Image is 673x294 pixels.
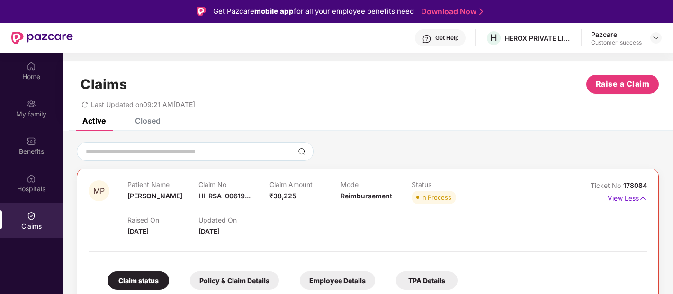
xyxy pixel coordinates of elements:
span: [DATE] [198,227,220,235]
span: ₹38,225 [269,192,296,200]
span: [DATE] [127,227,149,235]
img: Logo [197,7,206,16]
p: Status [412,180,483,188]
p: Patient Name [127,180,198,188]
p: Claim Amount [269,180,341,188]
span: MP [93,187,105,195]
img: svg+xml;base64,PHN2ZyB4bWxucz0iaHR0cDovL3d3dy53My5vcmcvMjAwMC9zdmciIHdpZHRoPSIxNyIgaGVpZ2h0PSIxNy... [639,193,647,204]
p: View Less [608,191,647,204]
a: Download Now [421,7,480,17]
div: Claim status [108,271,169,290]
p: Claim No [198,180,269,188]
div: Get Pazcare for all your employee benefits need [213,6,414,17]
img: New Pazcare Logo [11,32,73,44]
img: svg+xml;base64,PHN2ZyBpZD0iRHJvcGRvd24tMzJ4MzIiIHhtbG5zPSJodHRwOi8vd3d3LnczLm9yZy8yMDAwL3N2ZyIgd2... [652,34,660,42]
img: svg+xml;base64,PHN2ZyBpZD0iSG9zcGl0YWxzIiB4bWxucz0iaHR0cDovL3d3dy53My5vcmcvMjAwMC9zdmciIHdpZHRoPS... [27,174,36,183]
div: Active [82,116,106,125]
span: redo [81,100,88,108]
span: Last Updated on 09:21 AM[DATE] [91,100,195,108]
p: Updated On [198,216,269,224]
p: Mode [341,180,412,188]
span: Ticket No [591,181,623,189]
p: Raised On [127,216,198,224]
div: Get Help [435,34,458,42]
img: svg+xml;base64,PHN2ZyB3aWR0aD0iMjAiIGhlaWdodD0iMjAiIHZpZXdCb3g9IjAgMCAyMCAyMCIgZmlsbD0ibm9uZSIgeG... [27,99,36,108]
img: svg+xml;base64,PHN2ZyBpZD0iSG9tZSIgeG1sbnM9Imh0dHA6Ly93d3cudzMub3JnLzIwMDAvc3ZnIiB3aWR0aD0iMjAiIG... [27,62,36,71]
img: svg+xml;base64,PHN2ZyBpZD0iQ2xhaW0iIHhtbG5zPSJodHRwOi8vd3d3LnczLm9yZy8yMDAwL3N2ZyIgd2lkdGg9IjIwIi... [27,211,36,221]
div: Customer_success [591,39,642,46]
img: svg+xml;base64,PHN2ZyBpZD0iU2VhcmNoLTMyeDMyIiB4bWxucz0iaHR0cDovL3d3dy53My5vcmcvMjAwMC9zdmciIHdpZH... [298,148,305,155]
div: Employee Details [300,271,375,290]
div: TPA Details [396,271,458,290]
div: Policy & Claim Details [190,271,279,290]
h1: Claims [81,76,127,92]
span: Raise a Claim [596,78,650,90]
img: Stroke [479,7,483,17]
span: 178084 [623,181,647,189]
strong: mobile app [254,7,294,16]
img: svg+xml;base64,PHN2ZyBpZD0iSGVscC0zMngzMiIgeG1sbnM9Imh0dHA6Ly93d3cudzMub3JnLzIwMDAvc3ZnIiB3aWR0aD... [422,34,431,44]
span: [PERSON_NAME] [127,192,182,200]
span: H [490,32,497,44]
div: HEROX PRIVATE LIMITED [505,34,571,43]
span: HI-RSA-00619... [198,192,251,200]
div: Closed [135,116,161,125]
img: svg+xml;base64,PHN2ZyBpZD0iQmVuZWZpdHMiIHhtbG5zPSJodHRwOi8vd3d3LnczLm9yZy8yMDAwL3N2ZyIgd2lkdGg9Ij... [27,136,36,146]
span: Reimbursement [341,192,392,200]
div: Pazcare [591,30,642,39]
div: In Process [421,193,451,202]
button: Raise a Claim [586,75,659,94]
